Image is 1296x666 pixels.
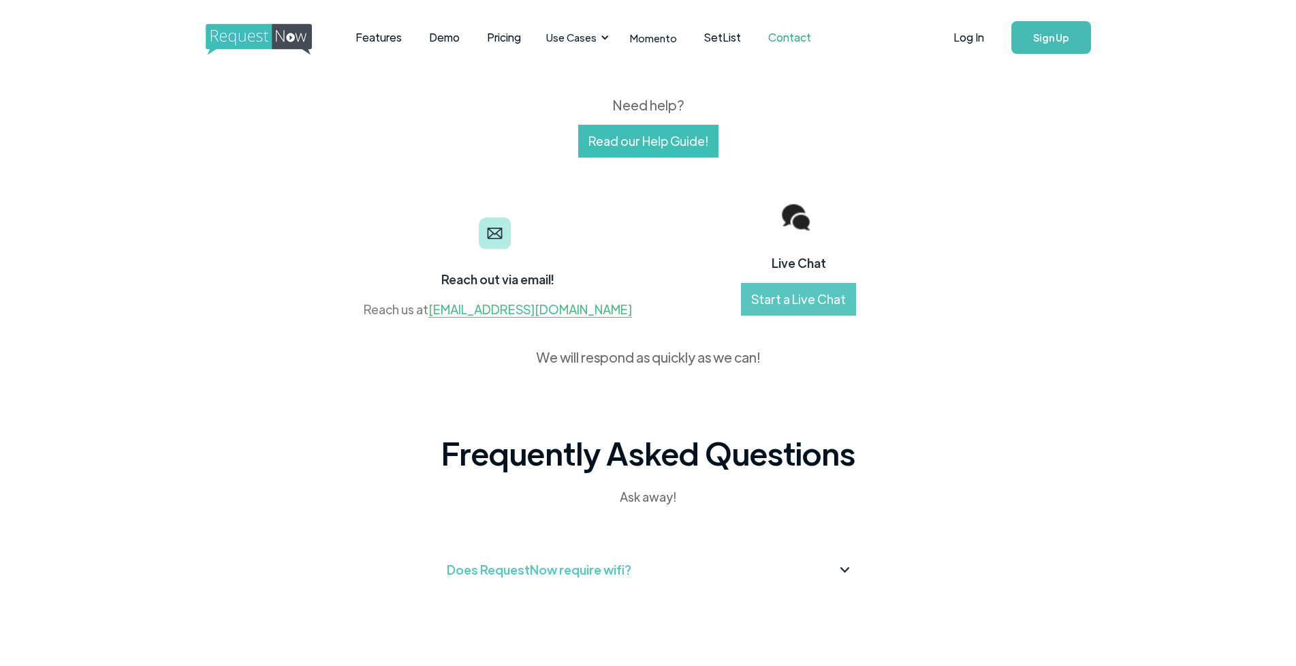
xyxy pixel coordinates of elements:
[479,487,817,507] div: Ask away!
[755,16,825,59] a: Contact
[441,432,855,473] h2: Frequently Asked Questions
[206,24,337,55] img: requestnow logo
[578,125,718,157] a: Read our Help Guide!
[546,30,597,45] div: Use Cases
[328,95,968,115] div: Need help?
[536,347,761,367] div: We will respond as quickly as we can!
[206,24,308,51] a: home
[447,559,631,581] div: Does RequestNow require wifi?
[538,16,613,59] div: Use Cases
[473,16,535,59] a: Pricing
[364,299,632,320] div: Reach us at
[428,301,632,318] a: [EMAIL_ADDRESS][DOMAIN_NAME]
[441,270,554,289] h5: Reach out via email!
[691,16,755,59] a: SetList
[1011,21,1091,54] a: Sign Up
[771,254,825,273] h5: Live Chat
[940,14,998,61] a: Log In
[741,283,856,316] a: Start a Live Chat
[616,18,691,58] a: Momento
[342,16,415,59] a: Features
[415,16,473,59] a: Demo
